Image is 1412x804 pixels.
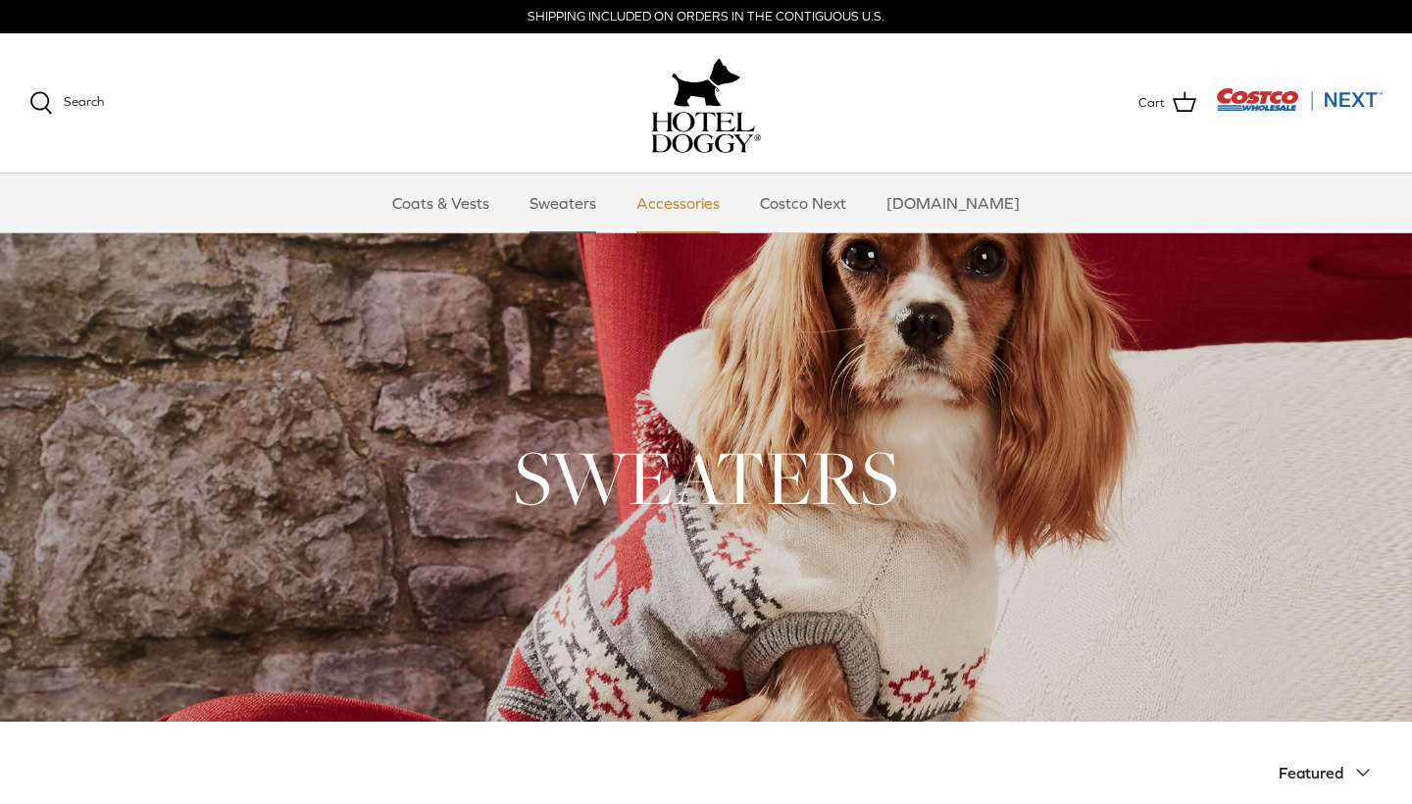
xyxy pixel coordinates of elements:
[869,174,1037,232] a: [DOMAIN_NAME]
[651,112,761,153] img: hoteldoggycom
[1279,751,1383,794] button: Featured
[742,174,864,232] a: Costco Next
[1138,90,1196,116] a: Cart
[651,53,761,153] a: hoteldoggy.com hoteldoggycom
[1279,764,1343,781] span: Featured
[29,429,1383,526] h1: SWEATERS
[619,174,737,232] a: Accessories
[512,174,614,232] a: Sweaters
[29,91,104,115] a: Search
[375,174,507,232] a: Coats & Vests
[1216,87,1383,112] img: Costco Next
[1138,93,1165,114] span: Cart
[64,94,104,109] span: Search
[1216,100,1383,115] a: Visit Costco Next
[672,53,740,112] img: hoteldoggy.com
